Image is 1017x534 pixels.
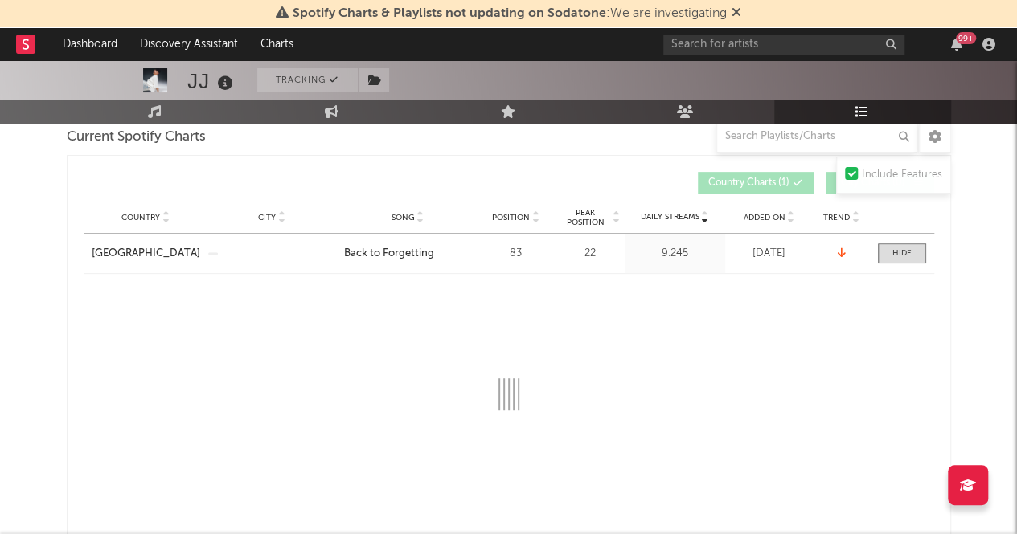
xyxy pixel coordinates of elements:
[716,120,917,153] input: Search Playlists/Charts
[258,213,276,222] span: City
[480,246,552,262] div: 83
[293,7,727,20] span: : We are investigating
[392,213,415,222] span: Song
[641,211,699,223] span: Daily Streams
[729,246,810,262] div: [DATE]
[92,246,200,262] a: [GEOGRAPHIC_DATA]
[187,68,237,95] div: JJ
[249,28,305,60] a: Charts
[732,7,741,20] span: Dismiss
[67,128,206,147] span: Current Spotify Charts
[560,246,621,262] div: 22
[629,246,721,262] div: 9.245
[698,172,814,194] button: Country Charts(1)
[51,28,129,60] a: Dashboard
[344,246,434,262] div: Back to Forgetting
[823,213,850,222] span: Trend
[663,35,904,55] input: Search for artists
[862,165,942,185] div: Include Features
[492,213,530,222] span: Position
[129,28,249,60] a: Discovery Assistant
[951,38,962,51] button: 99+
[257,68,358,92] button: Tracking
[826,172,934,194] button: City Charts(0)
[293,7,606,20] span: Spotify Charts & Playlists not updating on Sodatone
[708,178,789,188] span: Country Charts ( 1 )
[344,246,472,262] a: Back to Forgetting
[956,32,976,44] div: 99 +
[560,208,611,227] span: Peak Position
[121,213,160,222] span: Country
[744,213,785,222] span: Added On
